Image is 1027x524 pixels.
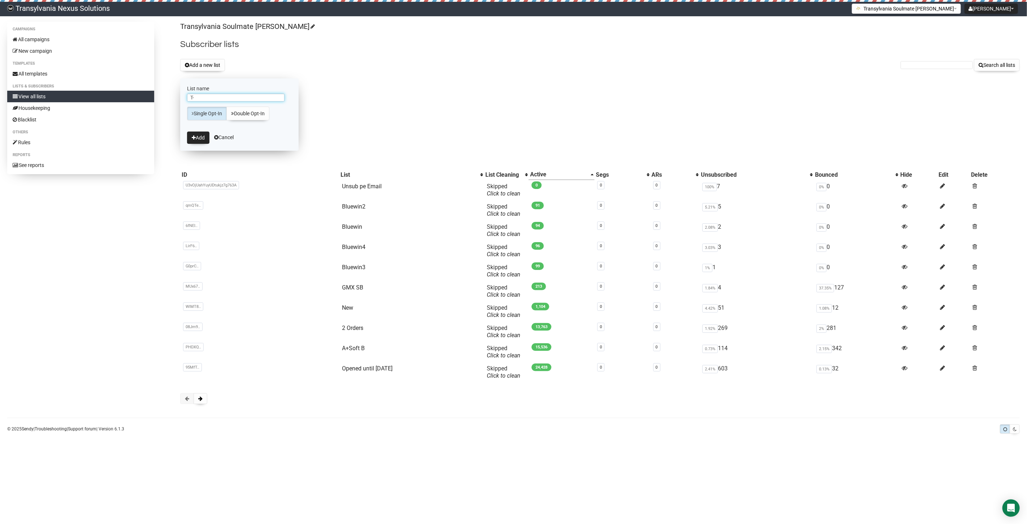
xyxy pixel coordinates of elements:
[816,264,827,272] span: 0%
[532,323,551,331] span: 13,763
[699,220,814,241] td: 2
[183,201,203,210] span: qmQTe..
[702,203,718,211] span: 5.21%
[342,304,353,311] a: New
[600,345,602,349] a: 0
[702,223,718,232] span: 2.08%
[7,34,154,45] a: All campaigns
[183,181,239,189] span: U3vOjUahYuyUDtukjz7g763A
[699,200,814,220] td: 5
[699,342,814,362] td: 114
[180,169,339,180] th: ID: No sort applied, sorting is disabled
[814,180,899,200] td: 0
[971,171,1018,179] div: Delete
[656,365,658,370] a: 0
[530,171,588,178] div: Active
[487,332,520,339] a: Click to clean
[814,220,899,241] td: 0
[183,323,203,331] span: 08Jm9..
[600,365,602,370] a: 0
[699,169,814,180] th: Unsubscribed: No sort applied, activate to apply an ascending sort
[7,82,154,91] li: Lists & subscribers
[487,284,520,298] span: Skipped
[532,242,544,250] span: 96
[339,169,484,180] th: List: No sort applied, activate to apply an ascending sort
[1002,499,1020,517] div: Open Intercom Messenger
[702,365,718,373] span: 2.41%
[342,284,363,291] a: GMX SB
[487,244,520,258] span: Skipped
[7,128,154,137] li: Others
[596,171,643,179] div: Segs
[532,262,544,270] span: 99
[656,284,658,289] a: 0
[342,345,365,352] a: A+Soft B
[180,22,314,31] a: Transylvania Soulmate [PERSON_NAME]
[816,365,832,373] span: 0.13%
[656,223,658,228] a: 0
[487,190,520,197] a: Click to clean
[7,91,154,102] a: View all lists
[226,107,269,120] a: Double Opt-In
[487,304,520,318] span: Skipped
[180,59,225,71] button: Add a new list
[702,244,718,252] span: 3.03%
[342,183,382,190] a: Unsub pe Email
[901,171,936,179] div: Hide
[35,426,67,431] a: Troubleshooting
[532,181,542,189] span: 0
[600,223,602,228] a: 0
[7,68,154,80] a: All templates
[699,281,814,301] td: 4
[182,171,338,179] div: ID
[656,203,658,208] a: 0
[699,180,814,200] td: 7
[487,365,520,379] span: Skipped
[487,345,520,359] span: Skipped
[487,291,520,298] a: Click to clean
[937,169,970,180] th: Edit: No sort applied, sorting is disabled
[7,45,154,57] a: New campaign
[532,364,551,371] span: 24,428
[7,5,14,12] img: 586cc6b7d8bc403f0c61b981d947c989
[7,59,154,68] li: Templates
[7,114,154,125] a: Blacklist
[656,304,658,309] a: 0
[699,261,814,281] td: 1
[532,283,546,290] span: 213
[600,183,602,188] a: 0
[7,137,154,148] a: Rules
[814,200,899,220] td: 0
[487,203,520,217] span: Skipped
[814,281,899,301] td: 127
[341,171,477,179] div: List
[816,244,827,252] span: 0%
[532,303,549,310] span: 1,104
[487,210,520,217] a: Click to clean
[899,169,937,180] th: Hide: No sort applied, sorting is disabled
[656,345,658,349] a: 0
[699,301,814,322] td: 51
[342,203,365,210] a: Bluewin2
[183,242,199,250] span: LirF6..
[815,171,892,179] div: Bounced
[487,372,520,379] a: Click to clean
[816,183,827,191] span: 0%
[699,362,814,382] td: 603
[600,203,602,208] a: 0
[816,304,832,313] span: 1.08%
[183,343,204,351] span: PHDXQ..
[487,183,520,197] span: Skipped
[529,169,595,180] th: Active: Ascending sort applied, activate to apply a descending sort
[342,264,365,271] a: Bluewin3
[702,284,718,292] span: 1.84%
[702,304,718,313] span: 4.42%
[814,241,899,261] td: 0
[652,171,692,179] div: ARs
[702,325,718,333] span: 1.92%
[485,171,521,179] div: List Cleaning
[699,241,814,261] td: 3
[22,426,34,431] a: Sendy
[814,169,899,180] th: Bounced: No sort applied, activate to apply an ascending sort
[7,102,154,114] a: Housekeeping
